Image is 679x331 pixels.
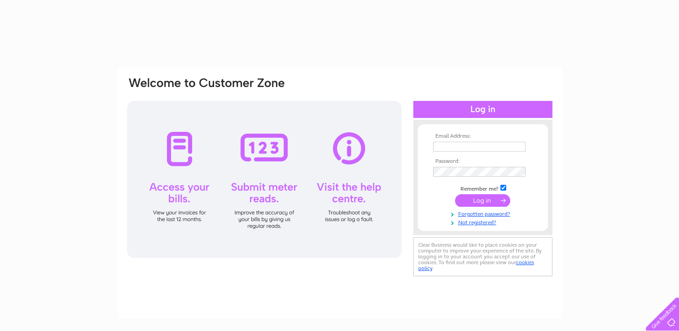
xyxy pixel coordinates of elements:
th: Password: [431,158,535,165]
a: cookies policy [418,259,534,271]
a: Forgotten password? [433,209,535,218]
th: Email Address: [431,133,535,139]
a: Not registered? [433,218,535,226]
input: Submit [455,194,510,207]
td: Remember me? [431,183,535,192]
div: Clear Business would like to place cookies on your computer to improve your experience of the sit... [413,237,552,276]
